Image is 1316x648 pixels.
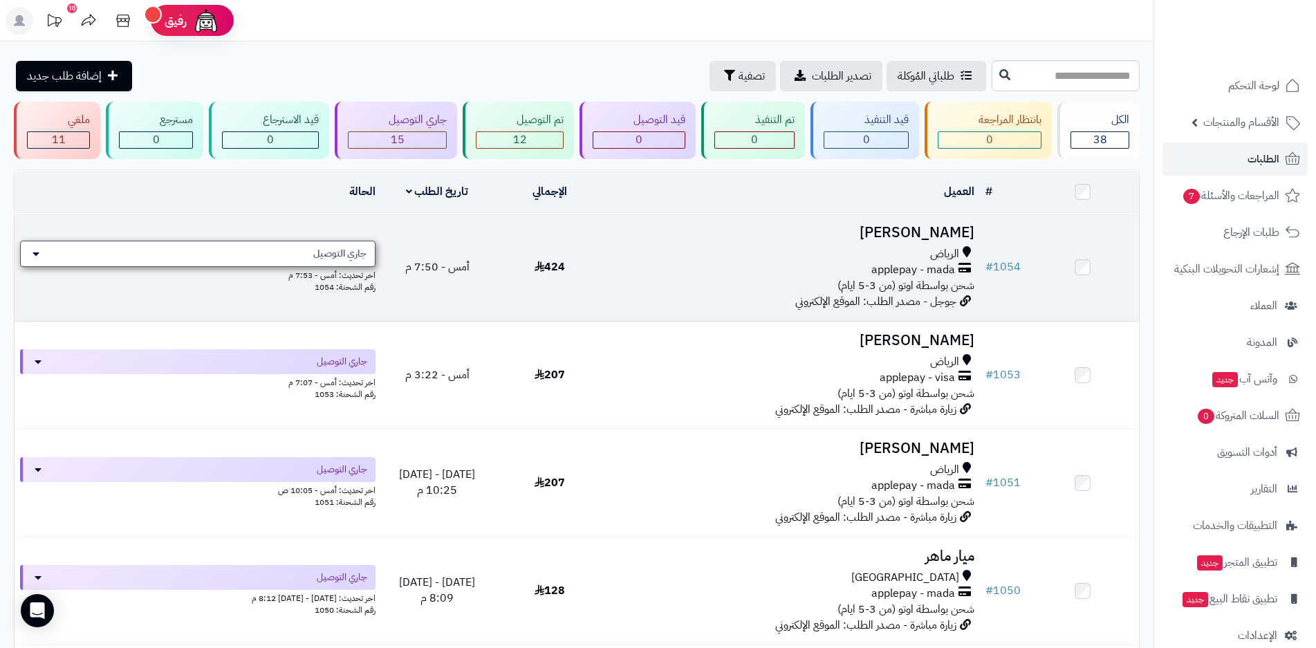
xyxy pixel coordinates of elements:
[535,582,565,599] span: 128
[611,333,974,349] h3: [PERSON_NAME]
[317,463,367,476] span: جاري التوصيل
[11,102,103,159] a: ملغي 11
[739,68,765,84] span: تصفية
[985,582,1021,599] a: #1050
[391,131,405,148] span: 15
[930,246,959,262] span: الرياض
[863,131,870,148] span: 0
[37,7,71,38] a: تحديثات المنصة
[20,374,376,389] div: اخر تحديث: أمس - 7:07 م
[780,61,882,91] a: تصدير الطلبات
[577,102,698,159] a: قيد التوصيل 0
[406,183,469,200] a: تاريخ الطلب
[985,474,1021,491] a: #1051
[20,590,376,604] div: اخر تحديث: [DATE] - [DATE] 8:12 م
[986,131,993,148] span: 0
[535,367,565,383] span: 207
[476,132,563,148] div: 12
[880,370,955,386] span: applepay - visa
[611,548,974,564] h3: ميار ماهر
[1162,142,1308,176] a: الطلبات
[1055,102,1142,159] a: الكل38
[1162,179,1308,212] a: المراجعات والأسئلة7
[67,3,77,13] div: 10
[611,441,974,456] h3: [PERSON_NAME]
[1162,289,1308,322] a: العملاء
[871,586,955,602] span: applepay - mada
[887,61,986,91] a: طلباتي المُوكلة
[532,183,567,200] a: الإجمالي
[985,259,1021,275] a: #1054
[119,112,193,128] div: مسترجع
[930,462,959,478] span: الرياض
[593,112,685,128] div: قيد التوصيل
[405,259,470,275] span: أمس - 7:50 م
[1211,369,1277,389] span: وآتس آب
[399,574,475,607] span: [DATE] - [DATE] 8:09 م
[851,570,959,586] span: [GEOGRAPHIC_DATA]
[871,478,955,494] span: applepay - mada
[349,132,446,148] div: 15
[985,474,993,491] span: #
[28,132,89,148] div: 11
[1162,582,1308,615] a: تطبيق نقاط البيعجديد
[837,277,974,294] span: شحن بواسطة اوتو (من 3-5 ايام)
[315,496,376,508] span: رقم الشحنة: 1051
[476,112,564,128] div: تم التوصيل
[1162,436,1308,469] a: أدوات التسويق
[1162,252,1308,286] a: إشعارات التحويلات البنكية
[460,102,577,159] a: تم التوصيل 12
[812,68,871,84] span: تصدير الطلبات
[837,493,974,510] span: شحن بواسطة اوتو (من 3-5 ايام)
[1222,39,1303,68] img: logo-2.png
[824,132,908,148] div: 0
[1238,626,1277,645] span: الإعدادات
[120,132,192,148] div: 0
[808,102,922,159] a: قيد التنفيذ 0
[1250,296,1277,315] span: العملاء
[775,617,956,633] span: زيارة مباشرة - مصدر الطلب: الموقع الإلكتروني
[751,131,758,148] span: 0
[1162,326,1308,359] a: المدونة
[938,132,1041,148] div: 0
[1203,113,1279,132] span: الأقسام والمنتجات
[1181,589,1277,609] span: تطبيق نقاط البيع
[1223,223,1279,242] span: طلبات الإرجاع
[1217,443,1277,462] span: أدوات التسويق
[1071,112,1129,128] div: الكل
[611,225,974,241] h3: [PERSON_NAME]
[405,367,470,383] span: أمس - 3:22 م
[1162,546,1308,579] a: تطبيق المتجرجديد
[165,12,187,29] span: رفيق
[1248,149,1279,169] span: الطلبات
[349,183,376,200] a: الحالة
[1183,592,1208,607] span: جديد
[267,131,274,148] span: 0
[52,131,66,148] span: 11
[317,355,367,369] span: جاري التوصيل
[513,131,527,148] span: 12
[1228,76,1279,95] span: لوحة التحكم
[898,68,954,84] span: طلباتي المُوكلة
[1198,409,1214,424] span: 0
[1162,399,1308,432] a: السلات المتروكة0
[922,102,1055,159] a: بانتظار المراجعة 0
[593,132,685,148] div: 0
[27,112,90,128] div: ملغي
[1182,186,1279,205] span: المراجعات والأسئلة
[399,466,475,499] span: [DATE] - [DATE] 10:25 م
[1162,216,1308,249] a: طلبات الإرجاع
[1196,553,1277,572] span: تطبيق المتجر
[103,102,206,159] a: مسترجع 0
[1193,516,1277,535] span: التطبيقات والخدمات
[698,102,808,159] a: تم التنفيذ 0
[1197,555,1223,571] span: جديد
[20,482,376,497] div: اخر تحديث: أمس - 10:05 ص
[192,7,220,35] img: ai-face.png
[317,571,367,584] span: جاري التوصيل
[985,183,992,200] a: #
[1093,131,1107,148] span: 38
[315,388,376,400] span: رقم الشحنة: 1053
[1174,259,1279,279] span: إشعارات التحويلات البنكية
[206,102,332,159] a: قيد الاسترجاع 0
